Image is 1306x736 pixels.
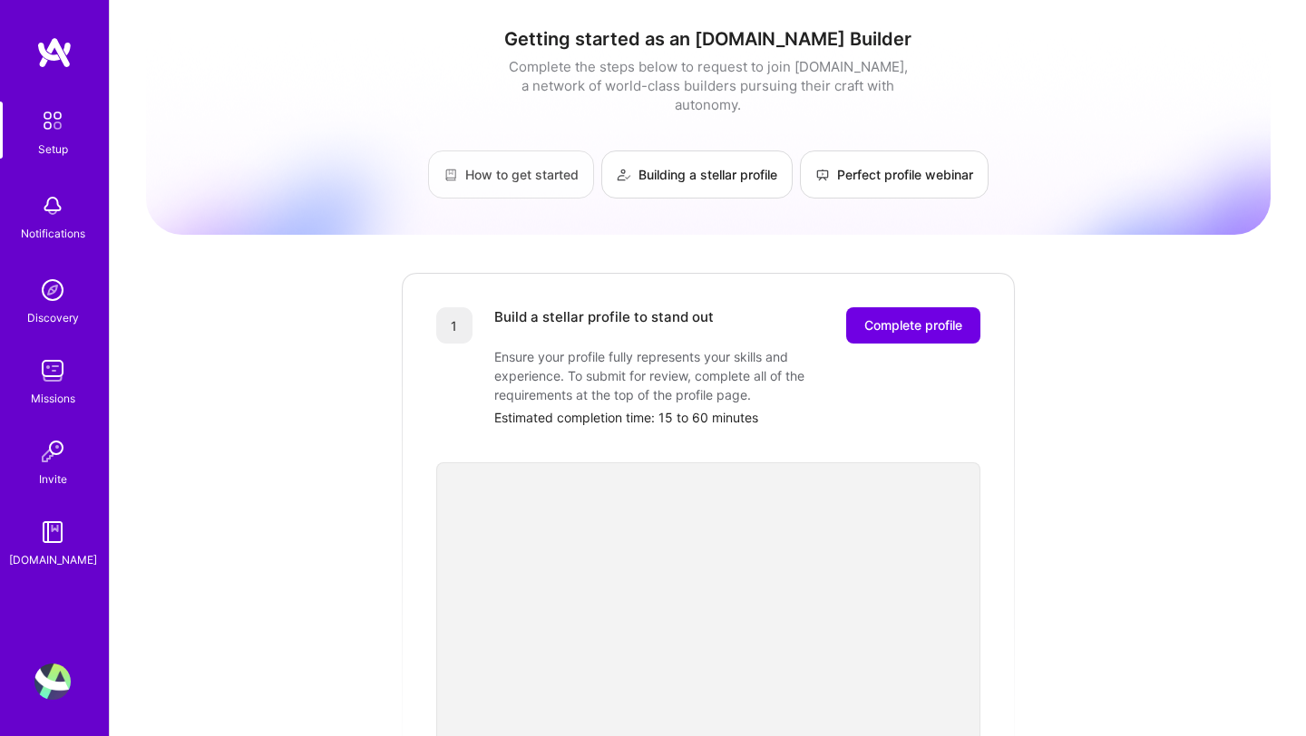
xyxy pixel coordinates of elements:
img: bell [34,188,71,224]
img: logo [36,36,73,69]
img: discovery [34,272,71,308]
img: User Avatar [34,663,71,700]
div: Setup [38,140,68,159]
div: Missions [31,389,75,408]
div: Complete the steps below to request to join [DOMAIN_NAME], a network of world-class builders purs... [504,57,912,114]
h1: Getting started as an [DOMAIN_NAME] Builder [146,28,1271,50]
img: Perfect profile webinar [815,168,830,182]
div: Build a stellar profile to stand out [494,307,714,344]
button: Complete profile [846,307,980,344]
span: Complete profile [864,316,962,334]
img: setup [34,102,72,140]
div: Ensure your profile fully represents your skills and experience. To submit for review, complete a... [494,347,857,404]
a: Building a stellar profile [601,150,793,199]
div: [DOMAIN_NAME] [9,550,97,569]
div: Estimated completion time: 15 to 60 minutes [494,408,980,427]
img: teamwork [34,353,71,389]
a: Perfect profile webinar [800,150,989,199]
img: How to get started [443,168,458,182]
img: Building a stellar profile [617,168,631,182]
div: Invite [39,470,67,489]
a: How to get started [428,150,594,199]
img: guide book [34,514,71,550]
a: User Avatar [30,663,75,700]
div: 1 [436,307,473,344]
img: Invite [34,433,71,470]
div: Discovery [27,308,79,327]
div: Notifications [21,224,85,243]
